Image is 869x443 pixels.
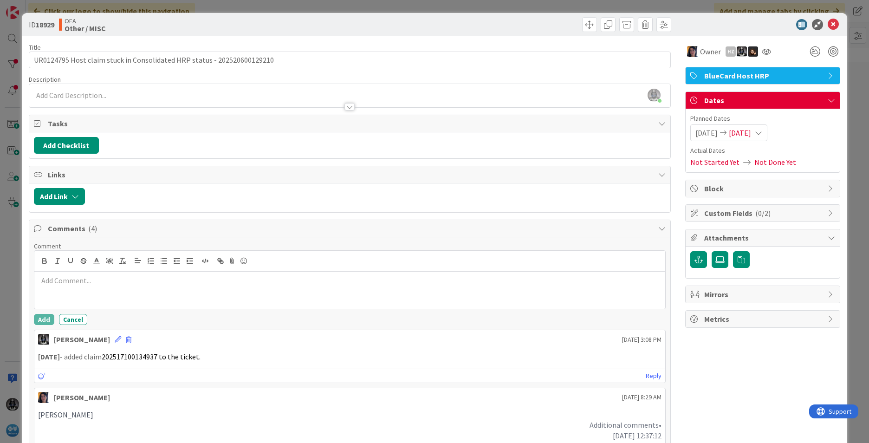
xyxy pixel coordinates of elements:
span: ( 4 ) [88,224,97,233]
span: OEA [65,17,106,25]
span: Support [19,1,42,13]
img: KG [38,334,49,345]
button: Add Checklist [34,137,99,154]
b: Other / MISC [65,25,106,32]
div: [PERSON_NAME] [54,392,110,403]
span: [DATE] 3:08 PM [622,335,661,345]
b: 18929 [36,20,54,29]
strong: [DATE] [38,352,60,361]
span: Actual Dates [690,146,835,156]
span: Custom Fields [704,208,823,219]
span: [DATE] 12:37:12 [613,431,661,440]
span: Planned Dates [690,114,835,124]
span: [DATE] [695,127,718,138]
span: ID [29,19,54,30]
span: Comments [48,223,654,234]
span: Not Done Yet [754,156,796,168]
button: Add [34,314,54,325]
span: Comment [34,242,61,250]
span: [DATE] [729,127,751,138]
img: TC [687,46,698,57]
span: ( 0/2 ) [755,208,771,218]
button: Add Link [34,188,85,205]
span: Dates [704,95,823,106]
span: Mirrors [704,289,823,300]
span: Block [704,183,823,194]
span: 202517100134937 to the ticket. [102,352,201,361]
span: Not Started Yet [690,156,739,168]
img: TC [38,392,49,403]
img: ZB [748,46,758,57]
div: [PERSON_NAME] [54,334,110,345]
img: KG [737,46,747,57]
span: BlueCard Host HRP [704,70,823,81]
span: Metrics [704,313,823,325]
span: Owner [700,46,721,57]
div: HZ [726,46,736,57]
button: Cancel [59,314,87,325]
span: [DATE] 8:29 AM [622,392,661,402]
span: Attachments [704,232,823,243]
span: Links [48,169,654,180]
label: Title [29,43,41,52]
span: Description [29,75,61,84]
img: ddRgQ3yRm5LdI1ED0PslnJbT72KgN0Tb.jfif [648,89,661,102]
a: Reply [646,370,661,382]
span: [PERSON_NAME] [38,410,93,419]
input: type card name here... [29,52,671,68]
span: Additional comments• [590,420,661,430]
span: Tasks [48,118,654,129]
p: - added claim [38,352,661,362]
